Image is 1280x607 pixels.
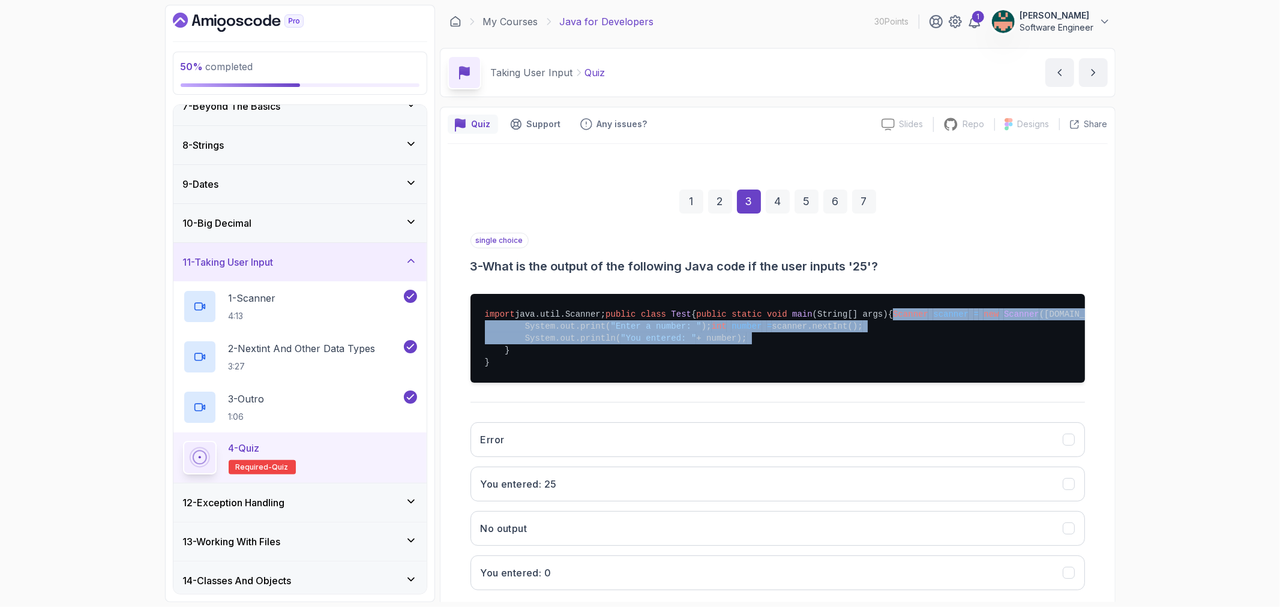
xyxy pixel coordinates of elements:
[795,190,819,214] div: 5
[984,309,999,319] span: new
[767,309,787,319] span: void
[1045,58,1074,87] button: previous content
[813,309,888,319] span: (String[] args)
[173,165,427,203] button: 9-Dates
[620,333,696,343] span: "You entered: "
[491,65,573,80] p: Taking User Input
[1059,118,1108,130] button: Share
[875,16,909,28] p: 30 Points
[767,321,772,331] span: =
[963,118,985,130] p: Repo
[991,10,1111,34] button: user profile image[PERSON_NAME]Software Engineer
[696,309,726,319] span: public
[679,190,703,214] div: 1
[900,118,924,130] p: Slides
[481,477,557,491] h3: You entered: 25
[1084,118,1108,130] p: Share
[229,291,276,305] p: 1 - Scanner
[1020,22,1094,34] p: Software Engineer
[173,204,427,242] button: 10-Big Decimal
[183,255,274,269] h3: 11 - Taking User Input
[470,233,529,248] p: single choice
[449,16,461,28] a: Dashboard
[470,258,1085,275] h3: 3 - What is the output of the following Java code if the user inputs '25'?
[1004,309,1039,319] span: Scanner
[1020,10,1094,22] p: [PERSON_NAME]
[560,14,654,29] p: Java for Developers
[229,360,376,372] p: 3:27
[229,411,265,423] p: 1:06
[183,573,292,588] h3: 14 - Classes And Objects
[481,432,505,447] h3: Error
[611,321,702,331] span: "Enter a number: "
[1018,118,1050,130] p: Designs
[1079,58,1108,87] button: next content
[671,309,691,319] span: Test
[585,65,605,80] p: Quiz
[972,11,984,23] div: 1
[732,321,762,331] span: number
[974,309,979,319] span: =
[229,392,265,406] p: 3 - Outro
[183,177,219,191] h3: 9 - Dates
[229,341,376,356] p: 2 - Nextint And Other Data Types
[183,138,224,152] h3: 8 - Strings
[173,561,427,600] button: 14-Classes And Objects
[481,521,527,536] h3: No output
[173,243,427,281] button: 11-Taking User Input
[272,462,289,472] span: quiz
[470,511,1085,546] button: No output
[641,309,666,319] span: class
[183,99,281,113] h3: 7 - Beyond The Basics
[823,190,847,214] div: 6
[183,216,252,230] h3: 10 - Big Decimal
[448,115,498,134] button: quiz button
[183,290,417,323] button: 1-Scanner4:13
[712,321,727,331] span: int
[485,309,515,319] span: import
[181,61,203,73] span: 50 %
[229,441,260,455] p: 4 - Quiz
[236,462,272,472] span: Required-
[967,14,982,29] a: 1
[708,190,732,214] div: 2
[605,309,635,319] span: public
[173,522,427,561] button: 13-Working With Files
[597,118,648,130] p: Any issues?
[470,555,1085,590] button: You entered: 0
[481,566,551,580] h3: You entered: 0
[472,118,491,130] p: Quiz
[933,309,969,319] span: scanner
[181,61,253,73] span: completed
[766,190,790,214] div: 4
[573,115,655,134] button: Feedback button
[470,422,1085,457] button: Error
[183,340,417,374] button: 2-Nextint And Other Data Types3:27
[852,190,876,214] div: 7
[183,441,417,474] button: 4-QuizRequired-quiz
[503,115,568,134] button: Support button
[893,309,928,319] span: Scanner
[173,126,427,164] button: 8-Strings
[470,294,1085,383] pre: java.util.Scanner; { { ([DOMAIN_NAME]); System.out.print( ); scanner.nextInt(); System.out.printl...
[173,87,427,125] button: 7-Beyond The Basics
[173,483,427,522] button: 12-Exception Handling
[173,13,331,32] a: Dashboard
[992,10,1015,33] img: user profile image
[527,118,561,130] p: Support
[183,495,285,510] h3: 12 - Exception Handling
[183,534,281,549] h3: 13 - Working With Files
[470,467,1085,501] button: You entered: 25
[737,190,761,214] div: 3
[483,14,538,29] a: My Courses
[732,309,762,319] span: static
[792,309,813,319] span: main
[183,390,417,424] button: 3-Outro1:06
[229,310,276,322] p: 4:13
